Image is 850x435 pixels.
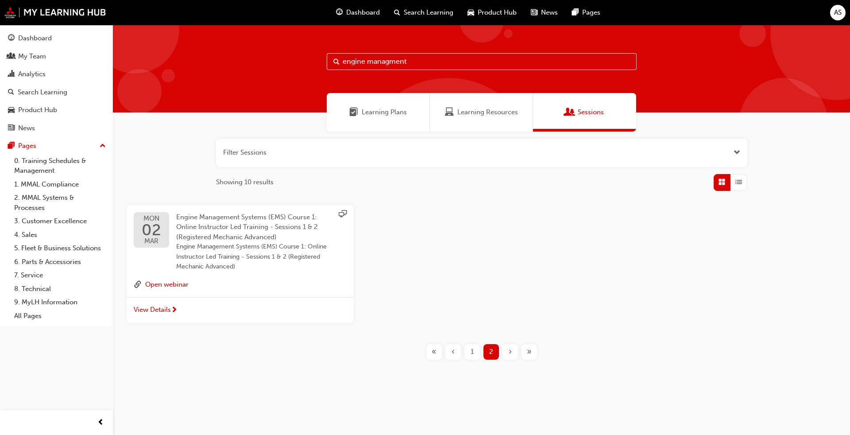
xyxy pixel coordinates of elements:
span: › [509,347,512,357]
a: news-iconNews [524,4,565,22]
a: guage-iconDashboard [329,4,387,22]
button: DashboardMy TeamAnalyticsSearch LearningProduct HubNews [4,28,109,138]
span: List [735,177,742,187]
span: Sessions [578,107,604,117]
a: 0. Training Schedules & Management [11,154,109,178]
input: Search... [327,53,637,70]
span: Search [333,57,340,67]
a: 5. Fleet & Business Solutions [11,241,109,255]
span: car-icon [8,106,15,114]
span: Showing 10 results [216,177,274,187]
span: MAR [142,238,161,245]
a: MON02MAREngine Management Systems (EMS) Course 1: Online Instructor Led Training - Sessions 1 & 2... [134,212,347,272]
a: Learning PlansLearning Plans [327,93,430,132]
div: Product Hub [18,105,57,115]
a: 8. Technical [11,282,109,296]
button: Page 1 [463,344,482,360]
span: guage-icon [336,7,343,18]
span: Engine Management Systems (EMS) Course 1: Online Instructor Led Training - Sessions 1 & 2 (Regist... [176,242,332,272]
span: AS [834,8,842,18]
div: News [18,123,35,133]
span: Search Learning [404,8,453,18]
span: pages-icon [572,7,579,18]
span: Sessions [565,107,574,117]
span: sessionType_ONLINE_URL-icon [339,210,347,220]
img: mmal [4,7,106,18]
a: 9. MyLH Information [11,295,109,309]
button: First page [425,344,444,360]
button: Page 2 [482,344,501,360]
span: » [527,347,532,357]
a: News [4,120,109,136]
button: Open webinar [145,279,189,291]
a: My Team [4,48,109,65]
span: pages-icon [8,142,15,150]
a: SessionsSessions [533,93,636,132]
span: Pages [582,8,600,18]
span: next-icon [171,307,178,315]
span: View Details [134,305,171,315]
a: 3. Customer Excellence [11,214,109,228]
a: Search Learning [4,84,109,101]
a: Analytics [4,66,109,82]
span: Product Hub [478,8,517,18]
span: Dashboard [346,8,380,18]
span: « [432,347,437,357]
span: chart-icon [8,70,15,78]
span: Engine Management Systems (EMS) Course 1: Online Instructor Led Training - Sessions 1 & 2 (Regist... [176,213,318,241]
a: Product Hub [4,102,109,118]
span: people-icon [8,53,15,61]
span: up-icon [100,140,106,152]
div: Analytics [18,69,46,79]
span: Grid [719,177,725,187]
a: Learning ResourcesLearning Resources [430,93,533,132]
a: pages-iconPages [565,4,607,22]
span: Learning Resources [445,107,454,117]
span: 1 [471,347,474,357]
button: Previous page [444,344,463,360]
a: 1. MMAL Compliance [11,178,109,191]
a: 4. Sales [11,228,109,242]
a: 2. MMAL Systems & Processes [11,191,109,214]
a: car-iconProduct Hub [460,4,524,22]
a: 6. Parts & Accessories [11,255,109,269]
div: My Team [18,51,46,62]
div: Pages [18,141,36,151]
button: Open the filter [734,148,740,158]
span: 2 [489,347,493,357]
span: prev-icon [97,417,104,428]
button: MON02MAREngine Management Systems (EMS) Course 1: Online Instructor Led Training - Sessions 1 & 2... [127,205,354,323]
span: Learning Resources [457,107,518,117]
a: 7. Service [11,268,109,282]
button: Last page [520,344,539,360]
a: View Details [127,297,354,323]
span: ‹ [452,347,455,357]
a: All Pages [11,309,109,323]
button: AS [830,5,846,20]
a: search-iconSearch Learning [387,4,460,22]
button: Next page [501,344,520,360]
span: search-icon [8,89,14,97]
a: Dashboard [4,30,109,47]
div: Search Learning [18,87,67,97]
span: news-icon [531,7,537,18]
span: car-icon [467,7,474,18]
span: 02 [142,222,161,238]
span: guage-icon [8,35,15,43]
span: Learning Plans [349,107,358,117]
span: search-icon [394,7,400,18]
span: Learning Plans [362,107,407,117]
span: News [541,8,558,18]
span: MON [142,215,161,222]
span: news-icon [8,124,15,132]
div: Dashboard [18,33,52,43]
span: link-icon [134,279,142,291]
button: Pages [4,138,109,154]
